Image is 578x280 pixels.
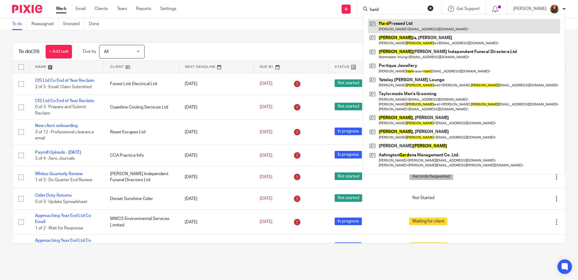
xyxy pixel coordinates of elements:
[104,166,179,188] td: [PERSON_NAME] Independent Funeral Directors Ltd
[179,188,254,209] td: [DATE]
[83,48,96,55] p: Due by
[260,220,272,224] span: [DATE]
[35,85,92,89] span: 2 of 3 · Email: Claim Submitted
[35,150,81,155] a: Payroll Uploads - [DATE]
[335,242,362,250] span: In progress
[179,210,254,235] td: [DATE]
[260,153,272,158] span: [DATE]
[335,151,362,158] span: In progress
[12,18,27,30] a: To do
[513,6,547,12] p: [PERSON_NAME]
[409,194,437,202] span: Not Started
[104,95,179,119] td: Coastline Cooling Services Ltd
[117,6,127,12] a: Team
[179,166,254,188] td: [DATE]
[35,193,72,198] a: Cider Duty Returns
[12,5,42,13] img: Pixie
[409,218,447,225] span: Waiting for client
[35,156,75,161] span: 3 of 4 · Xero Journals
[35,172,83,176] a: Whites Quarterly Review
[427,5,433,11] button: Clear
[56,6,67,12] a: Work
[260,175,272,179] span: [DATE]
[369,7,424,13] input: Search
[35,105,86,116] span: 0 of 3 · Prepare and Submit Reclaim
[89,18,104,30] a: Done
[179,73,254,95] td: [DATE]
[35,78,94,83] a: CIS Ltd Co End of Year Reclaim
[260,197,272,201] span: [DATE]
[35,226,83,230] span: 1 of 2 · Wait for Response
[35,200,87,204] span: 0 of 3 · Update Spreadsheet
[35,99,94,103] a: CIS Ltd Co End of Year Reclaim
[35,214,91,224] a: Approaching Year End Ltd Co Email
[260,105,272,109] span: [DATE]
[104,145,179,166] td: CCA Practice Info
[35,178,92,182] span: 1 of 3 · Do Quarter End Review
[63,18,84,30] a: Snoozed
[179,235,254,259] td: [DATE]
[409,242,447,250] span: Waiting for client
[104,188,179,209] td: Dorset Sunshine Cider
[104,210,179,235] td: WWCS Environmental Services Limited
[335,128,362,135] span: In progress
[335,79,362,87] span: Not started
[104,235,179,259] td: Dorset Sheet Metal Products Ltd
[550,4,559,14] img: sallycropped.JPG
[35,130,94,141] span: 3 of 12 · Professional clearance email
[179,120,254,145] td: [DATE]
[335,194,362,202] span: Not started
[104,73,179,95] td: Forest Link Electrical Ltd
[260,82,272,86] span: [DATE]
[35,238,91,249] a: Approaching Year End Ltd Co Email
[95,6,108,12] a: Clients
[409,172,453,180] span: Records Requested
[35,124,78,128] a: New client onboarding
[136,6,151,12] a: Reports
[335,172,362,180] span: Not started
[335,218,362,225] span: In progress
[260,130,272,134] span: [DATE]
[46,45,72,58] a: + Add task
[179,95,254,119] td: [DATE]
[456,7,480,11] span: Get Support
[335,103,362,110] span: Not started
[31,18,58,30] a: Reassigned
[31,49,40,54] span: (39)
[104,120,179,145] td: Reset Escapes Ltd
[76,6,86,12] a: Email
[104,50,109,54] span: All
[179,145,254,166] td: [DATE]
[160,6,176,12] a: Settings
[18,48,40,55] h1: To do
